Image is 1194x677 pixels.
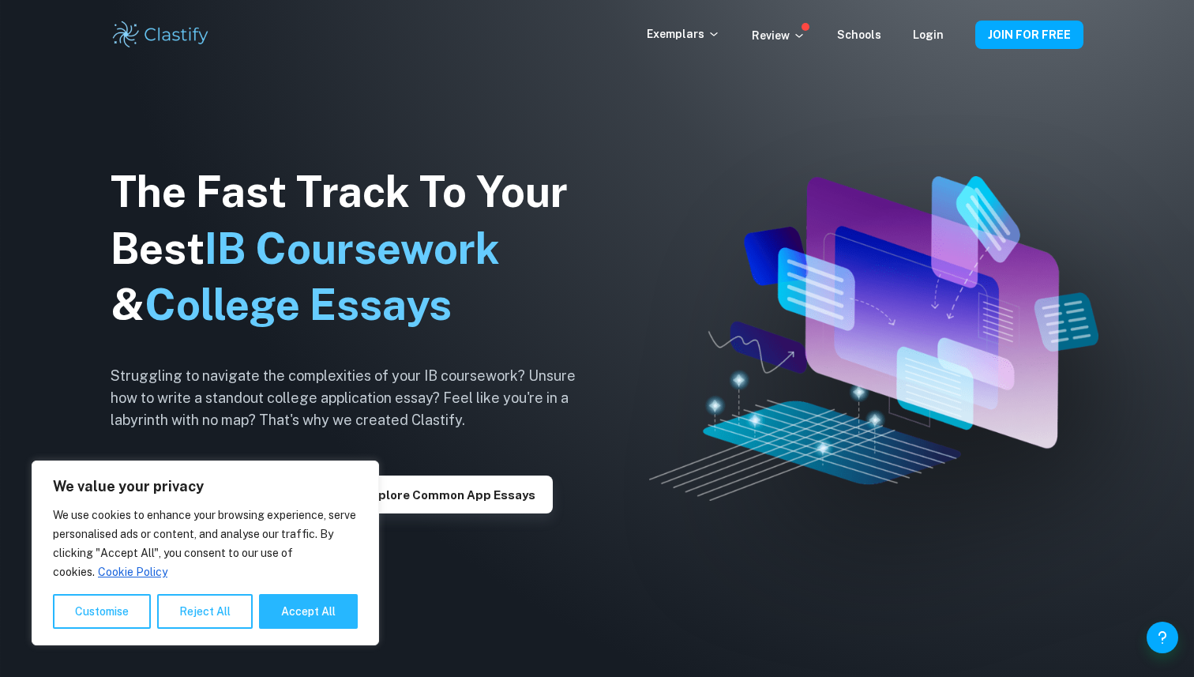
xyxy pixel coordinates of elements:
[347,476,553,513] button: Explore Common App essays
[53,594,151,629] button: Customise
[259,594,358,629] button: Accept All
[1147,622,1178,653] button: Help and Feedback
[53,506,358,581] p: We use cookies to enhance your browsing experience, serve personalised ads or content, and analys...
[913,28,944,41] a: Login
[649,176,1098,501] img: Clastify hero
[111,365,600,431] h6: Struggling to navigate the complexities of your IB coursework? Unsure how to write a standout col...
[975,21,1083,49] button: JOIN FOR FREE
[97,565,168,579] a: Cookie Policy
[157,594,253,629] button: Reject All
[53,477,358,496] p: We value your privacy
[111,19,211,51] img: Clastify logo
[145,280,452,329] span: College Essays
[837,28,881,41] a: Schools
[752,27,805,44] p: Review
[347,487,553,502] a: Explore Common App essays
[111,164,600,334] h1: The Fast Track To Your Best &
[205,224,500,273] span: IB Coursework
[32,461,379,645] div: We value your privacy
[647,25,720,43] p: Exemplars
